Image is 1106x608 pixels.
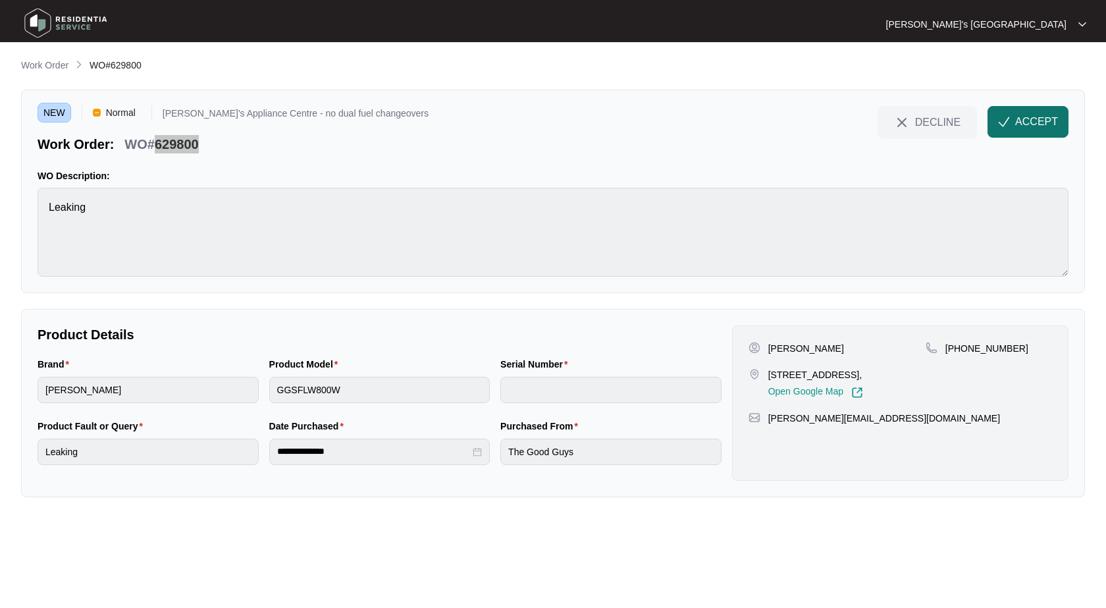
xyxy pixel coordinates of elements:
img: check-Icon [998,116,1010,128]
img: map-pin [749,368,760,380]
p: Work Order: [38,135,114,153]
label: Product Fault or Query [38,420,148,433]
input: Brand [38,377,259,403]
input: Purchased From [500,439,722,465]
button: close-IconDECLINE [878,106,977,138]
p: WO#629800 [124,135,198,153]
button: check-IconACCEPT [987,106,1068,138]
img: map-pin [926,342,937,354]
p: [PERSON_NAME][EMAIL_ADDRESS][DOMAIN_NAME] [768,412,1000,425]
img: Link-External [851,387,863,399]
p: [PERSON_NAME]'s [GEOGRAPHIC_DATA] [886,18,1066,31]
input: Product Fault or Query [38,439,259,465]
span: NEW [38,103,71,123]
span: DECLINE [915,115,961,129]
span: Normal [101,103,141,123]
p: [PHONE_NUMBER] [945,342,1028,355]
img: Vercel Logo [93,109,101,117]
p: [STREET_ADDRESS], [768,368,863,381]
label: Serial Number [500,358,573,371]
span: ACCEPT [1015,114,1058,130]
img: user-pin [749,342,760,354]
a: Open Google Map [768,387,863,399]
img: dropdown arrow [1078,21,1086,28]
input: Serial Number [500,377,722,403]
input: Product Model [269,377,490,403]
textarea: Leaking [38,188,1068,277]
label: Product Model [269,358,344,371]
img: close-Icon [894,115,910,130]
label: Date Purchased [269,420,349,433]
p: WO Description: [38,169,1068,182]
img: map-pin [749,412,760,424]
img: residentia service logo [20,3,112,43]
p: Work Order [21,59,68,72]
p: Product Details [38,325,722,344]
span: WO#629800 [90,60,142,70]
input: Date Purchased [277,445,471,458]
p: [PERSON_NAME] [768,342,844,355]
img: chevron-right [74,59,84,70]
label: Purchased From [500,420,583,433]
a: Work Order [18,59,71,73]
label: Brand [38,358,74,371]
p: [PERSON_NAME]'s Appliance Centre - no dual fuel changeovers [163,109,429,123]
